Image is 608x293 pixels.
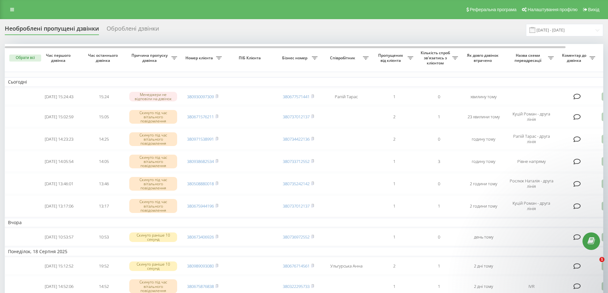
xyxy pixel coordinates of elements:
a: 380675876838 [187,283,214,289]
td: [DATE] 14:23:23 [37,128,81,150]
button: Обрати всі [9,55,41,62]
a: 380508880018 [187,181,214,187]
span: Час першого дзвінка [42,53,76,63]
td: 19:52 [81,258,126,275]
td: 1 [372,88,417,105]
td: 13:46 [81,173,126,194]
td: 15:05 [81,106,126,127]
td: 2 [372,258,417,275]
a: 380989093080 [187,263,214,269]
span: ПІБ Клієнта [230,55,271,61]
td: [DATE] 13:46:01 [37,173,81,194]
td: 2 [372,106,417,127]
td: годину тому [461,151,506,172]
span: Бізнес номер [279,55,312,61]
td: [DATE] 13:17:06 [37,195,81,216]
span: Коментар до дзвінка [560,53,589,63]
td: Рапій Тарас - друга лінія [506,128,557,150]
td: Рослюк Наталія - друга лінія [506,173,557,194]
td: 2 години тому [461,195,506,216]
td: годину тому [461,128,506,150]
span: Налаштування профілю [528,7,577,12]
td: 3 [417,151,461,172]
td: [DATE] 15:24:43 [37,88,81,105]
td: 2 дні тому [461,258,506,275]
span: Час останнього дзвінка [86,53,121,63]
a: 380673406926 [187,234,214,240]
td: 2 [372,128,417,150]
td: 14:05 [81,151,126,172]
div: Скинуто під час вітального повідомлення [129,199,177,213]
td: 14:25 [81,128,126,150]
td: 1 [417,258,461,275]
span: Назва схеми переадресації [509,53,548,63]
a: 380930097309 [187,94,214,99]
div: Скинуто раніше 10 секунд [129,232,177,242]
td: [DATE] 15:12:52 [37,258,81,275]
div: Скинуто під час вітального повідомлення [129,177,177,191]
span: Кількість спроб зв'язатись з клієнтом [420,50,452,65]
a: 380733712552 [283,158,310,164]
td: [DATE] 10:53:57 [37,229,81,245]
td: 0 [417,128,461,150]
a: 380676714561 [283,263,310,269]
td: Рівне напряму [506,151,557,172]
td: [DATE] 14:05:54 [37,151,81,172]
td: Ульгурська Анна [321,258,372,275]
a: 380938682534 [187,158,214,164]
td: 0 [417,173,461,194]
td: 0 [417,88,461,105]
div: Скинуто під час вітального повідомлення [129,132,177,146]
td: 1 [372,151,417,172]
div: Скинуто під час вітального повідомлення [129,155,177,169]
a: 380677571441 [283,94,310,99]
a: 380971538991 [187,136,214,142]
div: Скинуто раніше 10 секунд [129,261,177,271]
a: 380322295733 [283,283,310,289]
div: Менеджери не відповіли на дзвінок [129,92,177,101]
span: 1 [599,257,604,262]
a: 380737012137 [283,203,310,209]
span: Причина пропуску дзвінка [129,53,171,63]
div: Оброблені дзвінки [107,25,159,35]
td: 1 [372,229,417,245]
td: Рапій Тарас [321,88,372,105]
td: [DATE] 15:02:59 [37,106,81,127]
a: 380735242142 [283,181,310,187]
td: Куцій Роман - друга лінія [506,195,557,216]
td: Куцій Роман - друга лінія [506,106,557,127]
td: 13:17 [81,195,126,216]
span: Співробітник [324,55,363,61]
td: 1 [372,173,417,194]
td: 2 години тому [461,173,506,194]
a: 380675944196 [187,203,214,209]
span: Номер клієнта [184,55,216,61]
iframe: Intercom live chat [586,257,602,272]
td: 10:53 [81,229,126,245]
td: 0 [417,229,461,245]
span: Реферальна програма [470,7,517,12]
td: 1 [417,106,461,127]
span: Пропущених від клієнта [375,53,408,63]
td: 15:24 [81,88,126,105]
a: 380736972552 [283,234,310,240]
a: 380734422136 [283,136,310,142]
td: 23 хвилини тому [461,106,506,127]
a: 380671576211 [187,114,214,120]
span: Вихід [588,7,599,12]
td: хвилину тому [461,88,506,105]
td: 1 [372,195,417,216]
div: Скинуто під час вітального повідомлення [129,110,177,124]
span: Як довго дзвінок втрачено [466,53,501,63]
div: Необроблені пропущені дзвінки [5,25,99,35]
td: 1 [417,195,461,216]
a: 380737012137 [283,114,310,120]
td: день тому [461,229,506,245]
